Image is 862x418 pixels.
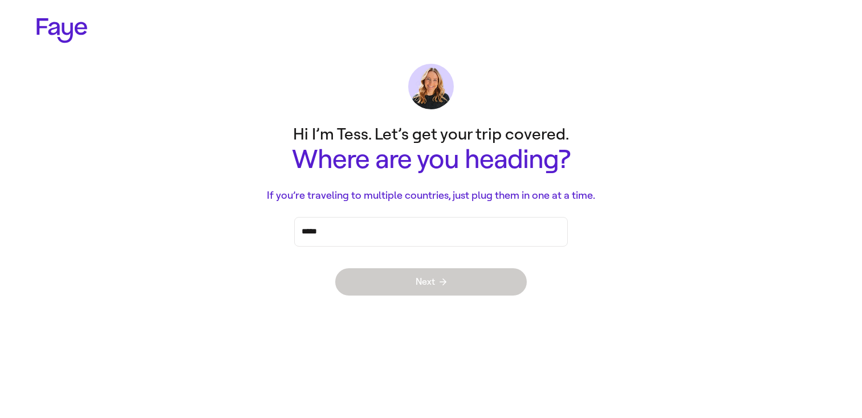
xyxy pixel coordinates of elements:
div: Press enter after you type each destination [302,218,560,246]
p: Hi I’m Tess. Let’s get your trip covered. [203,123,659,145]
h1: Where are you heading? [203,145,659,174]
button: Next [335,268,527,296]
span: Next [416,277,446,286]
p: If you’re traveling to multiple countries, just plug them in one at a time. [203,188,659,203]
